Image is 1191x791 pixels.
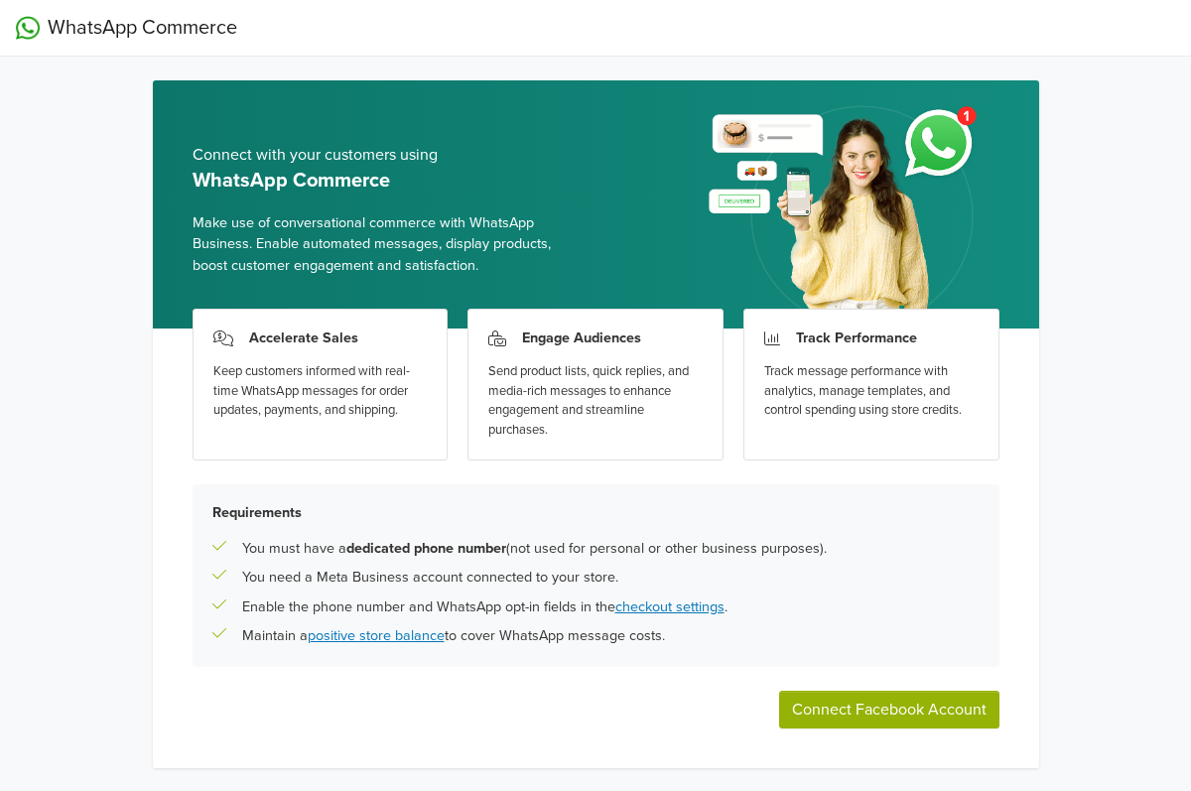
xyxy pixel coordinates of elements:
[242,538,827,560] p: You must have a (not used for personal or other business purposes).
[48,13,237,43] span: WhatsApp Commerce
[764,362,979,421] div: Track message performance with analytics, manage templates, and control spending using store cred...
[193,146,581,165] h5: Connect with your customers using
[779,691,999,728] button: Connect Facebook Account
[242,596,728,618] p: Enable the phone number and WhatsApp opt-in fields in the .
[522,330,641,346] h3: Engage Audiences
[16,16,40,40] img: WhatsApp
[212,504,980,521] h5: Requirements
[692,94,998,329] img: whatsapp_setup_banner
[488,362,703,440] div: Send product lists, quick replies, and media-rich messages to enhance engagement and streamline p...
[242,567,618,589] p: You need a Meta Business account connected to your store.
[242,625,665,647] p: Maintain a to cover WhatsApp message costs.
[796,330,917,346] h3: Track Performance
[213,362,428,421] div: Keep customers informed with real-time WhatsApp messages for order updates, payments, and shipping.
[346,540,506,557] b: dedicated phone number
[193,169,581,193] h5: WhatsApp Commerce
[249,330,358,346] h3: Accelerate Sales
[308,627,445,644] a: positive store balance
[193,212,581,277] span: Make use of conversational commerce with WhatsApp Business. Enable automated messages, display pr...
[615,598,725,615] a: checkout settings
